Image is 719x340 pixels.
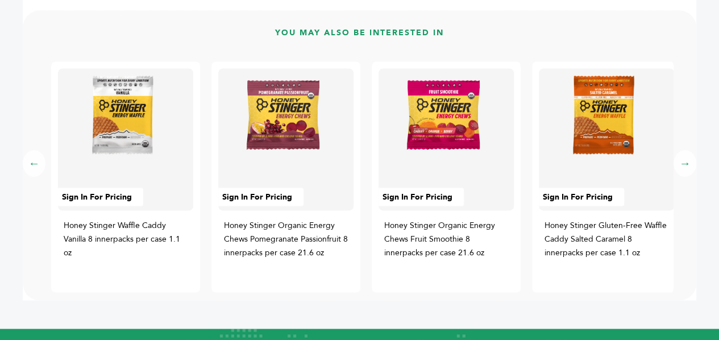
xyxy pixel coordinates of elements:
[224,220,348,258] a: Honey Stinger Organic Energy Chews Pomegranate Passionfruit 8 innerpacks per case 21.6 oz
[239,71,327,159] img: Honey Stinger Organic Energy Chews Pomegranate Passionfruit 8 innerpacks per case 21.6 oz
[543,192,613,203] a: Sign In For Pricing
[384,220,495,258] a: Honey Stinger Organic Energy Chews Fruit Smoothie 8 innerpacks per case 21.6 oz
[383,192,452,203] a: Sign In For Pricing
[545,220,667,258] a: Honey Stinger Gluten-Free Waffle Caddy Salted Caramel 8 innerpacks per case 1.1 oz
[400,71,488,159] img: Honey Stinger Organic Energy Chews Fruit Smoothie 8 innerpacks per case 21.6 oz
[674,150,696,177] button: →
[23,150,45,177] button: ←
[64,220,180,258] a: Honey Stinger Waffle Caddy Vanilla 8 innerpacks per case 1.1 oz
[62,192,132,203] a: Sign In For Pricing
[560,71,648,159] img: Honey Stinger Gluten-Free Waffle Caddy Salted Caramel 8 innerpacks per case 1.1 oz
[222,192,292,203] a: Sign In For Pricing
[23,27,696,47] h3: You may also be interested in
[79,71,167,159] img: Honey Stinger Waffle Caddy Vanilla 8 innerpacks per case 1.1 oz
